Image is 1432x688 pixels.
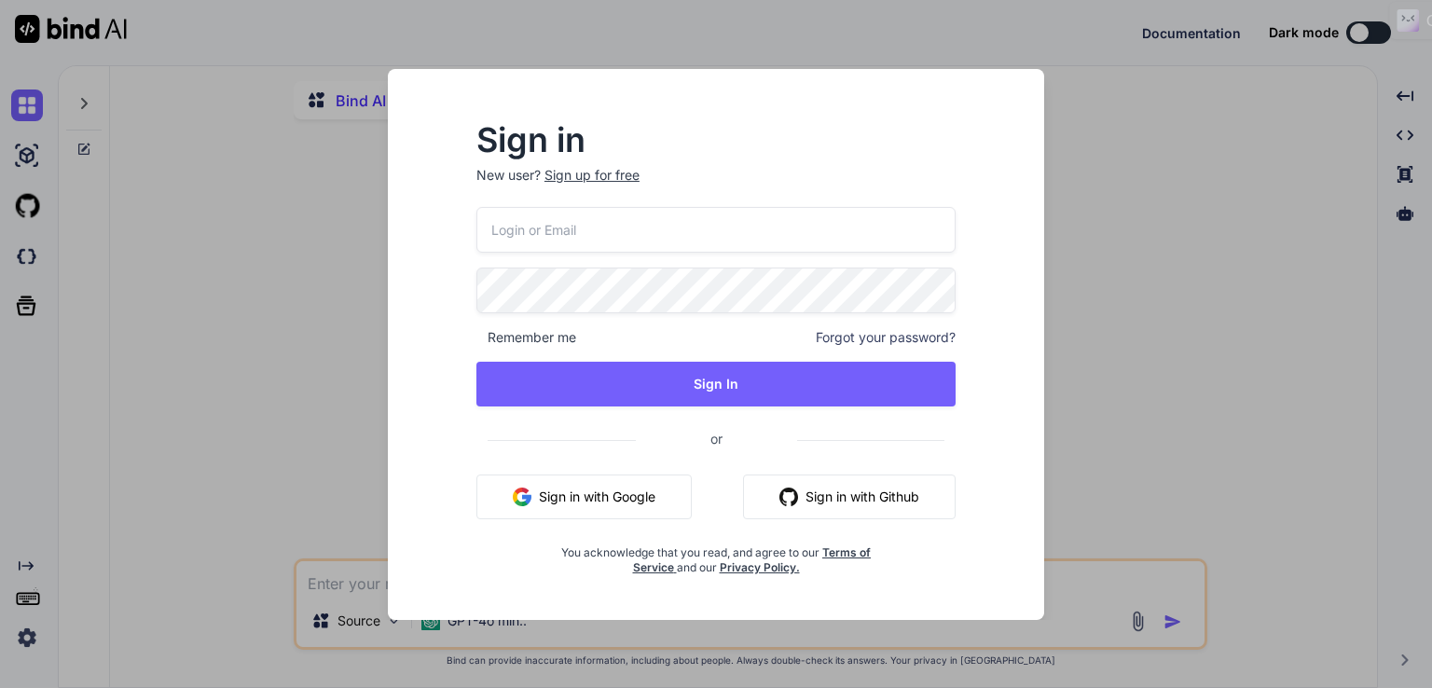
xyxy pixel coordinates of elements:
[476,475,692,519] button: Sign in with Google
[779,488,798,506] img: github
[816,328,956,347] span: Forgot your password?
[544,166,640,185] div: Sign up for free
[476,125,956,155] h2: Sign in
[513,488,531,506] img: google
[476,362,956,406] button: Sign In
[476,328,576,347] span: Remember me
[636,416,797,461] span: or
[476,166,956,207] p: New user?
[557,534,876,575] div: You acknowledge that you read, and agree to our and our
[633,545,872,574] a: Terms of Service
[720,560,800,574] a: Privacy Policy.
[476,207,956,253] input: Login or Email
[743,475,956,519] button: Sign in with Github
